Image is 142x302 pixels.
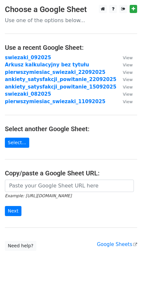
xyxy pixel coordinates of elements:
a: View [116,76,133,82]
small: View [123,55,133,60]
small: View [123,77,133,82]
a: Arkusz kalkulacyjny bez tytułu [5,62,89,68]
small: Example: [URL][DOMAIN_NAME] [5,193,71,198]
a: Google Sheets [97,241,137,247]
h4: Use a recent Google Sheet: [5,44,137,51]
a: ankiety_satysfakcji_powitanie_22092025 [5,76,116,82]
a: View [116,99,133,104]
small: View [123,92,133,97]
small: View [123,62,133,67]
a: View [116,55,133,61]
small: View [123,70,133,75]
a: View [116,69,133,75]
small: View [123,85,133,89]
h3: Choose a Google Sheet [5,5,137,14]
input: Paste your Google Sheet URL here [5,180,134,192]
small: View [123,99,133,104]
a: ankiety_satysfakcji_powitanie_15092025 [5,84,116,90]
a: View [116,84,133,90]
a: pierwszymiesiac_swiezaki_22092025 [5,69,105,75]
a: swiezaki_082025 [5,91,51,97]
a: swiezaki_092025 [5,55,51,61]
p: Use one of the options below... [5,17,137,24]
a: Need help? [5,241,36,251]
a: pierwszymiesiac_swiezaki_11092025 [5,99,105,104]
a: View [116,62,133,68]
h4: Select another Google Sheet: [5,125,137,133]
a: Select... [5,138,29,148]
a: View [116,91,133,97]
h4: Copy/paste a Google Sheet URL: [5,169,137,177]
input: Next [5,206,21,216]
